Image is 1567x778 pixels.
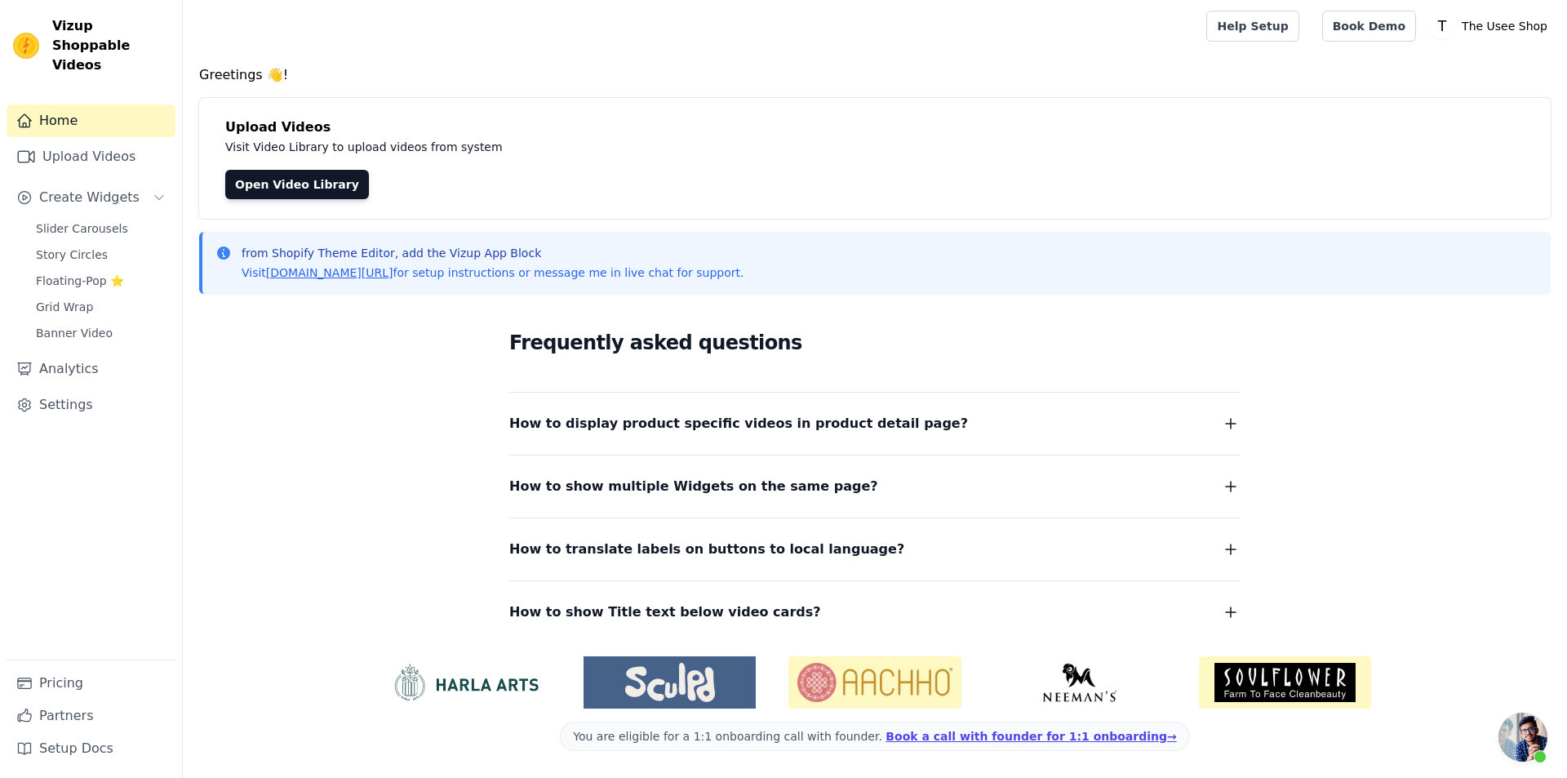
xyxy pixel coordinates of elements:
p: The Usee Shop [1455,11,1554,41]
a: Slider Carousels [26,217,175,240]
img: Neeman's [994,663,1166,702]
a: Analytics [7,353,175,385]
img: Vizup [13,33,39,59]
a: Upload Videos [7,140,175,173]
button: How to show Title text below video cards? [509,601,1241,624]
a: Partners [7,700,175,732]
img: HarlaArts [379,663,551,702]
img: Aachho [788,656,961,709]
button: T The Usee Shop [1429,11,1554,41]
text: T [1437,18,1447,34]
span: How to display product specific videos in product detail page? [509,412,968,435]
button: How to show multiple Widgets on the same page? [509,475,1241,498]
a: Help Setup [1206,11,1298,42]
p: from Shopify Theme Editor, add the Vizup App Block [242,245,744,261]
img: Soulflower [1199,656,1371,709]
a: Story Circles [26,243,175,266]
h4: Upload Videos [225,118,1525,137]
span: Create Widgets [39,188,140,207]
a: Banner Video [26,322,175,345]
button: How to translate labels on buttons to local language? [509,538,1241,561]
span: Vizup Shoppable Videos [52,16,169,75]
a: [DOMAIN_NAME][URL] [266,266,393,279]
a: Pricing [7,667,175,700]
a: Grid Wrap [26,296,175,318]
span: Grid Wrap [36,299,93,315]
h2: Frequently asked questions [509,327,1241,359]
p: Visit Video Library to upload videos from system [225,137,957,157]
span: How to show multiple Widgets on the same page? [509,475,878,498]
a: Setup Docs [7,732,175,765]
a: Book Demo [1322,11,1416,42]
p: Visit for setup instructions or message me in live chat for support. [242,265,744,281]
span: Story Circles [36,247,108,263]
span: How to translate labels on buttons to local language? [509,538,904,561]
a: Settings [7,389,175,421]
span: Slider Carousels [36,220,128,237]
a: Open Video Library [225,170,369,199]
div: Open chat [1498,713,1547,762]
a: Floating-Pop ⭐ [26,269,175,292]
a: Book a call with founder for 1:1 onboarding [886,730,1176,743]
button: Create Widgets [7,181,175,214]
span: Banner Video [36,325,113,341]
h4: Greetings 👋! [199,65,1551,85]
a: Home [7,104,175,137]
span: Floating-Pop ⭐ [36,273,124,289]
img: Sculpd US [584,663,756,702]
span: How to show Title text below video cards? [509,601,821,624]
button: How to display product specific videos in product detail page? [509,412,1241,435]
